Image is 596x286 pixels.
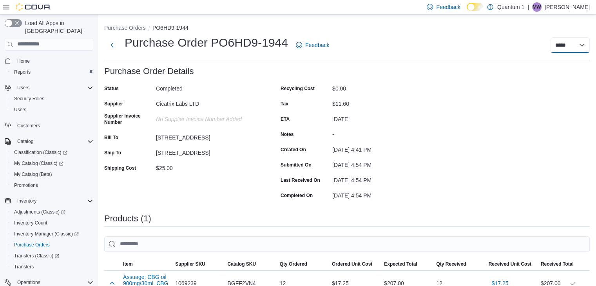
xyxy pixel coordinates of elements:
span: My Catalog (Classic) [11,159,93,168]
button: Users [8,104,96,115]
span: Inventory Manager (Classic) [14,231,79,237]
span: Transfers [14,264,34,270]
span: Classification (Classic) [14,149,67,156]
div: [DATE] 4:54 PM [332,189,437,199]
button: Expected Total [381,258,433,270]
span: Feedback [436,3,460,11]
label: Completed On [281,192,313,199]
span: Security Roles [11,94,93,103]
a: Classification (Classic) [11,148,71,157]
span: Catalog SKU [227,261,256,267]
span: Item [123,261,133,267]
h3: Purchase Order Details [104,67,194,76]
button: Item [120,258,172,270]
div: $25.00 [156,162,261,171]
span: Feedback [305,41,329,49]
button: Catalog [14,137,36,146]
a: Inventory Manager (Classic) [11,229,82,239]
button: Ordered Unit Cost [329,258,381,270]
span: Home [17,58,30,64]
div: [STREET_ADDRESS] [156,147,261,156]
a: Customers [14,121,43,130]
label: Status [104,85,119,92]
label: Recycling Cost [281,85,315,92]
span: Qty Received [436,261,466,267]
label: Created On [281,147,306,153]
span: Expected Total [384,261,417,267]
button: Purchase Orders [104,25,146,31]
div: Michael Wuest [532,2,542,12]
label: Last Received On [281,177,320,183]
span: Inventory Count [11,218,93,228]
label: Tax [281,101,288,107]
a: Transfers (Classic) [11,251,62,261]
span: Load All Apps in [GEOGRAPHIC_DATA] [22,19,93,35]
span: Customers [14,121,93,130]
span: Inventory [14,196,93,206]
button: Catalog SKU [224,258,276,270]
a: Inventory Count [11,218,51,228]
span: Inventory [17,198,36,204]
a: Security Roles [11,94,47,103]
a: Users [11,105,29,114]
div: $11.60 [332,98,437,107]
span: Inventory Manager (Classic) [11,229,93,239]
span: Inventory Count [14,220,47,226]
span: Received Unit Cost [489,261,531,267]
span: Security Roles [14,96,44,102]
a: Transfers [11,262,37,272]
a: Reports [11,67,34,77]
span: Transfers (Classic) [14,253,59,259]
span: My Catalog (Beta) [14,171,52,177]
img: Cova [16,3,51,11]
div: - [332,128,437,138]
button: Promotions [8,180,96,191]
p: Quantum 1 [497,2,524,12]
div: [STREET_ADDRESS] [156,131,261,141]
div: Cicatrix Labs LTD [156,98,261,107]
button: Home [2,55,96,67]
button: Supplier SKU [172,258,224,270]
a: Adjustments (Classic) [8,206,96,217]
span: Purchase Orders [14,242,50,248]
a: Inventory Manager (Classic) [8,228,96,239]
a: Home [14,56,33,66]
button: Inventory [2,195,96,206]
label: Supplier Invoice Number [104,113,153,125]
span: Qty Ordered [280,261,307,267]
button: Qty Received [433,258,485,270]
button: Transfers [8,261,96,272]
a: My Catalog (Beta) [11,170,55,179]
div: [DATE] [332,113,437,122]
p: | [527,2,529,12]
div: [DATE] 4:54 PM [332,174,437,183]
div: [DATE] 4:54 PM [332,159,437,168]
span: Supplier SKU [175,261,205,267]
span: Users [14,83,93,92]
button: Customers [2,120,96,131]
span: Purchase Orders [11,240,93,250]
span: Transfers [11,262,93,272]
label: ETA [281,116,290,122]
span: My Catalog (Classic) [14,160,63,167]
button: Reports [8,67,96,78]
button: Purchase Orders [8,239,96,250]
h3: Products (1) [104,214,151,223]
button: Qty Ordered [277,258,329,270]
div: No Supplier Invoice Number added [156,113,261,122]
label: Shipping Cost [104,165,136,171]
a: Classification (Classic) [8,147,96,158]
a: My Catalog (Classic) [11,159,67,168]
span: Operations [17,279,40,286]
button: Security Roles [8,93,96,104]
button: Catalog [2,136,96,147]
span: My Catalog (Beta) [11,170,93,179]
span: Reports [11,67,93,77]
label: Ship To [104,150,121,156]
button: Users [14,83,33,92]
a: Purchase Orders [11,240,53,250]
button: PO6HD9-1944 [152,25,188,31]
div: Completed [156,82,261,92]
button: Received Total [538,258,590,270]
